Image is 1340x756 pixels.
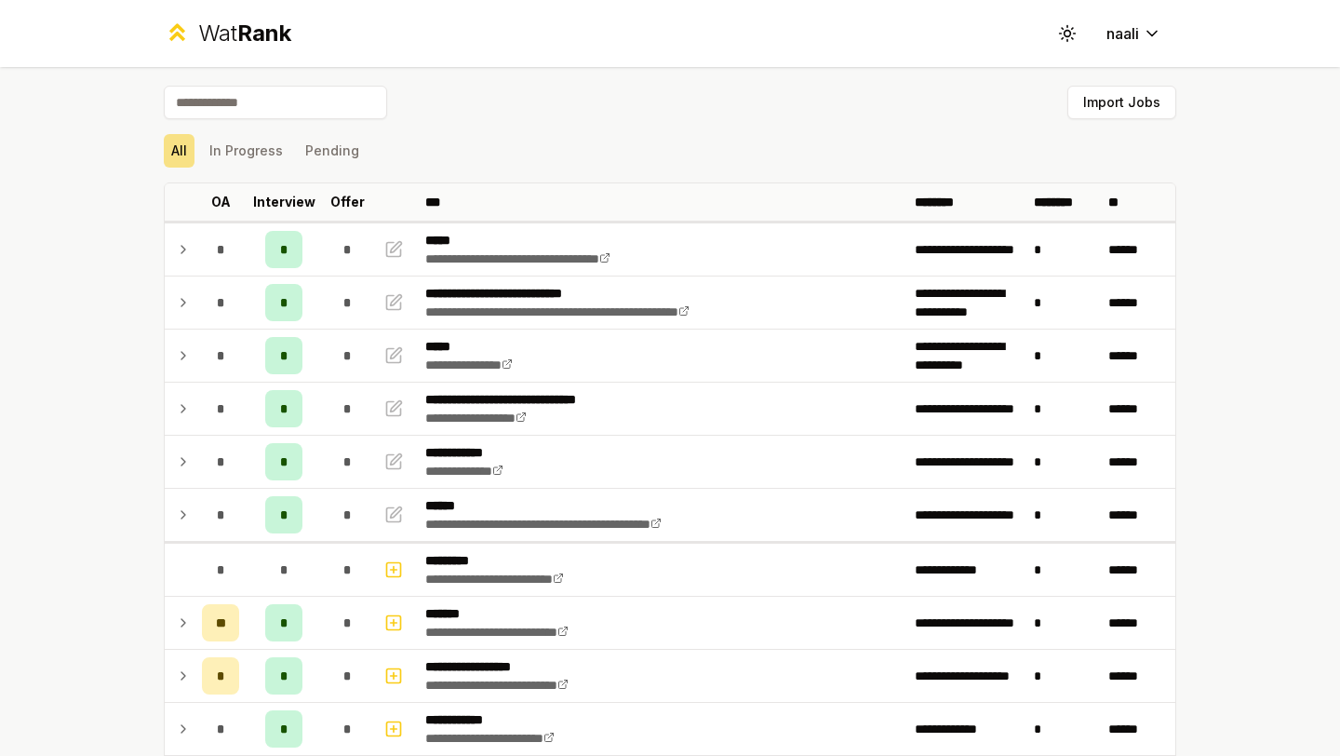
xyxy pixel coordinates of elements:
p: Offer [330,193,365,211]
span: Rank [237,20,291,47]
button: In Progress [202,134,290,168]
div: Wat [198,19,291,48]
a: WatRank [164,19,291,48]
button: All [164,134,194,168]
button: Import Jobs [1067,86,1176,119]
span: naali [1106,22,1139,45]
p: OA [211,193,231,211]
p: Interview [253,193,315,211]
button: naali [1092,17,1176,50]
button: Pending [298,134,367,168]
